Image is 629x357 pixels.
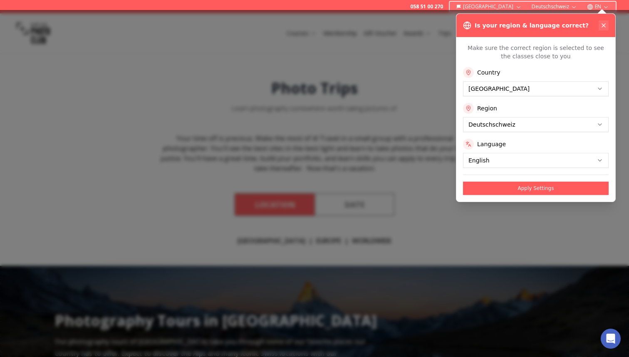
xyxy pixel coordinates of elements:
[477,140,506,148] label: Language
[584,2,612,12] button: EN
[453,2,525,12] button: [GEOGRAPHIC_DATA]
[463,182,609,195] button: Apply Settings
[528,2,580,12] button: Deutschschweiz
[477,68,500,77] label: Country
[410,3,443,10] a: 058 51 00 270
[475,21,589,30] h3: Is your region & language correct?
[601,329,621,349] div: Open Intercom Messenger
[477,104,497,112] label: Region
[463,44,609,60] p: Make sure the correct region is selected to see the classes close to you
